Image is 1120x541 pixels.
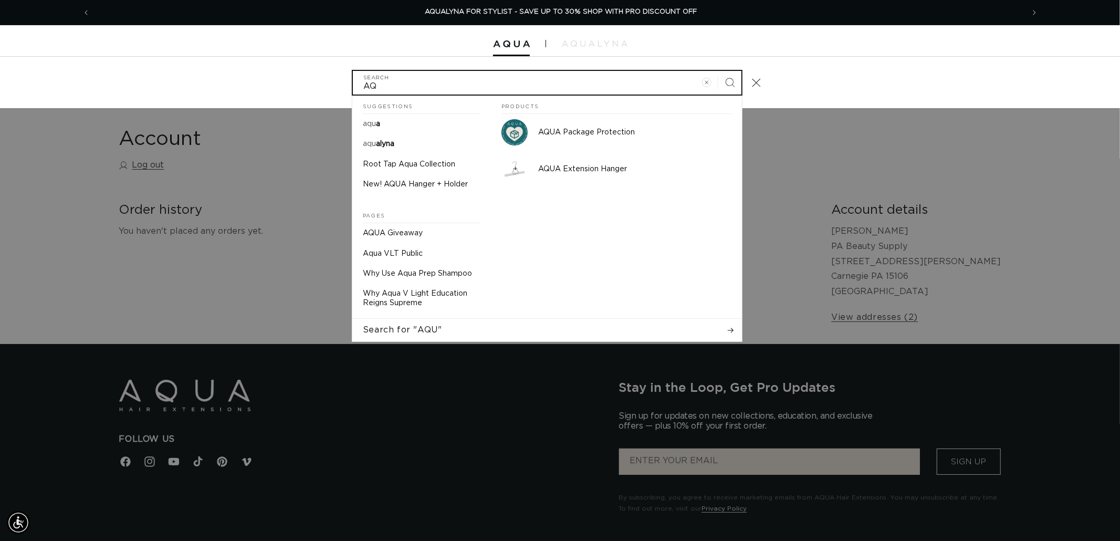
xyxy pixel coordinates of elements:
[491,151,742,188] a: AQUA Extension Hanger
[352,284,491,313] a: Why Aqua V Light Education Reigns Supreme
[75,3,98,23] button: Previous announcement
[376,120,380,128] span: a
[363,160,455,169] p: Root Tap Aqua Collection
[363,140,376,148] mark: aqu
[352,174,491,194] a: New! AQUA Hanger + Holder
[363,324,442,336] span: Search for "AQU"
[363,139,394,149] p: aqualyna
[491,114,742,151] a: AQUA Package Protection
[363,180,468,189] p: New! AQUA Hanger + Holder
[352,244,491,264] a: Aqua VLT Public
[363,119,380,129] p: aqua
[376,140,394,148] span: alyna
[718,71,741,94] button: Search
[745,71,768,94] button: Close
[352,264,491,284] a: Why Use Aqua Prep Shampoo
[352,114,491,134] a: aqua
[363,120,376,128] mark: aqu
[363,249,423,258] p: Aqua VLT Public
[363,228,423,238] p: AQUA Giveaway
[974,428,1120,541] iframe: Chat Widget
[501,119,528,145] img: AQUA Package Protection
[501,156,528,182] img: AQUA Extension Hanger
[363,96,480,115] h2: Suggestions
[363,269,472,278] p: Why Use Aqua Prep Shampoo
[363,289,480,308] p: Why Aqua V Light Education Reigns Supreme
[538,128,731,137] p: AQUA Package Protection
[562,40,627,47] img: aqualyna.com
[363,205,480,224] h2: Pages
[538,164,731,174] p: AQUA Extension Hanger
[501,96,731,115] h2: Products
[695,71,718,94] button: Clear search term
[352,223,491,243] a: AQUA Giveaway
[1023,3,1046,23] button: Next announcement
[352,134,491,154] a: aqualyna
[425,8,697,15] span: AQUALYNA FOR STYLIST - SAVE UP TO 30% SHOP WITH PRO DISCOUNT OFF
[352,154,491,174] a: Root Tap Aqua Collection
[353,71,741,95] input: Search
[493,40,530,48] img: Aqua Hair Extensions
[7,511,30,534] div: Accessibility Menu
